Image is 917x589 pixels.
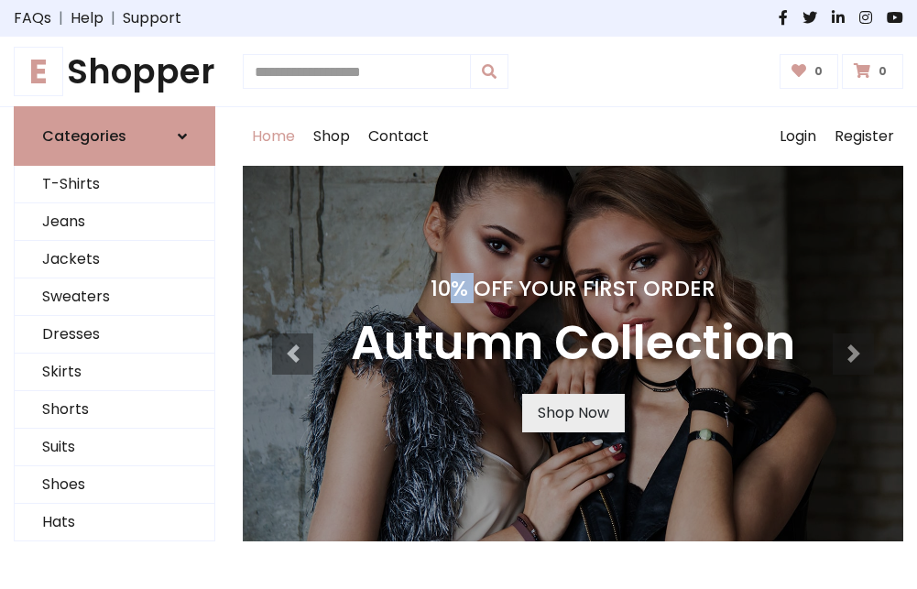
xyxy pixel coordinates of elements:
a: Help [71,7,104,29]
a: T-Shirts [15,166,214,203]
a: Shop [304,107,359,166]
a: Jeans [15,203,214,241]
a: Shop Now [522,394,625,432]
h3: Autumn Collection [351,316,795,372]
span: 0 [810,63,827,80]
a: Hats [15,504,214,541]
a: Shorts [15,391,214,429]
a: Sweaters [15,278,214,316]
a: EShopper [14,51,215,92]
a: Jackets [15,241,214,278]
a: Login [770,107,825,166]
span: 0 [874,63,891,80]
span: | [51,7,71,29]
h6: Categories [42,127,126,145]
a: FAQs [14,7,51,29]
a: Register [825,107,903,166]
a: Suits [15,429,214,466]
a: 0 [842,54,903,89]
h4: 10% Off Your First Order [351,276,795,301]
a: Shoes [15,466,214,504]
h1: Shopper [14,51,215,92]
a: 0 [780,54,839,89]
a: Home [243,107,304,166]
span: E [14,47,63,96]
a: Contact [359,107,438,166]
a: Categories [14,106,215,166]
a: Skirts [15,354,214,391]
span: | [104,7,123,29]
a: Support [123,7,181,29]
a: Dresses [15,316,214,354]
